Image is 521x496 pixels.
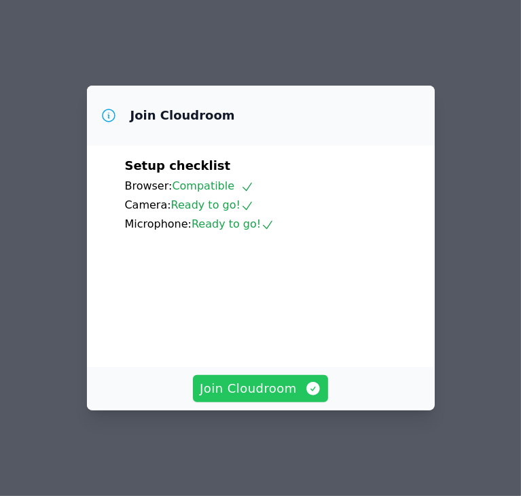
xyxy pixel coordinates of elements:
span: Browser: [125,179,173,192]
span: Ready to go! [192,217,274,230]
span: Setup checklist [125,158,231,173]
span: Join Cloudroom [200,379,321,398]
span: Compatible [172,179,254,192]
span: Camera: [125,198,171,211]
span: Microphone: [125,217,192,230]
span: Ready to go! [171,198,254,211]
h3: Join Cloudroom [130,107,235,124]
button: Join Cloudroom [193,375,328,402]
